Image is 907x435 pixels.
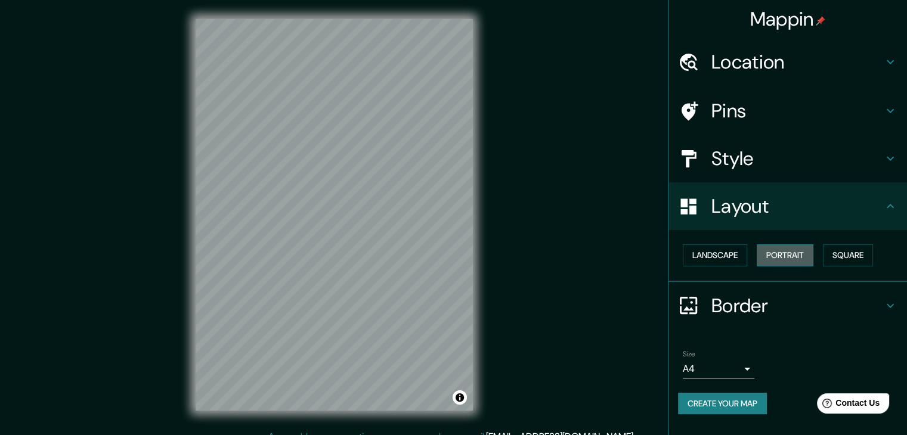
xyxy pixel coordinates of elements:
[750,7,826,31] h4: Mappin
[668,87,907,135] div: Pins
[453,390,467,405] button: Toggle attribution
[678,393,767,415] button: Create your map
[823,244,873,266] button: Square
[711,50,883,74] h4: Location
[668,38,907,86] div: Location
[711,147,883,170] h4: Style
[711,194,883,218] h4: Layout
[668,282,907,330] div: Border
[683,244,747,266] button: Landscape
[683,349,695,359] label: Size
[711,99,883,123] h4: Pins
[711,294,883,318] h4: Border
[757,244,813,266] button: Portrait
[668,182,907,230] div: Layout
[668,135,907,182] div: Style
[816,16,825,26] img: pin-icon.png
[801,389,894,422] iframe: Help widget launcher
[196,19,473,411] canvas: Map
[683,359,754,378] div: A4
